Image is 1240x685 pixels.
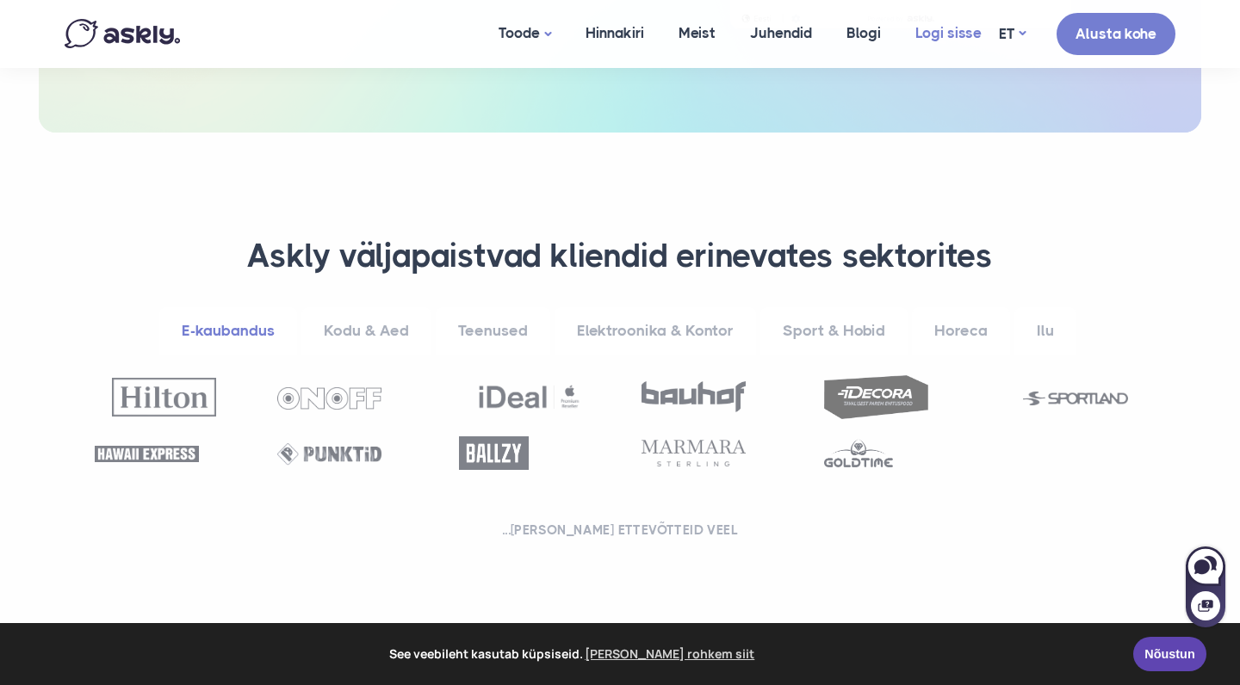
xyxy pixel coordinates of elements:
[25,641,1121,667] span: See veebileht kasutab küpsiseid.
[824,439,894,467] img: Goldtime
[301,307,431,355] a: Kodu & Aed
[86,521,1154,539] h2: ...[PERSON_NAME] ettevõtteid veel
[642,440,746,466] img: Marmara Sterling
[477,377,581,417] img: Ideal
[65,19,180,48] img: Askly
[277,443,381,465] img: Punktid
[912,307,1010,355] a: Horeca
[583,641,758,667] a: learn more about cookies
[159,307,297,355] a: E-kaubandus
[1014,307,1076,355] a: Ilu
[95,446,199,462] img: Hawaii Express
[277,387,381,410] img: OnOff
[999,22,1026,46] a: ET
[642,381,746,412] img: Bauhof
[1023,392,1127,405] img: Sportland
[459,436,529,470] img: Ballzy
[112,378,216,417] img: Hilton
[1133,637,1206,671] a: Nõustun
[436,307,550,355] a: Teenused
[760,307,908,355] a: Sport & Hobid
[86,236,1154,277] h3: Askly väljapaistvad kliendid erinevates sektorites
[1184,543,1227,629] iframe: Askly chat
[1057,13,1175,55] a: Alusta kohe
[555,307,756,355] a: Elektroonika & Kontor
